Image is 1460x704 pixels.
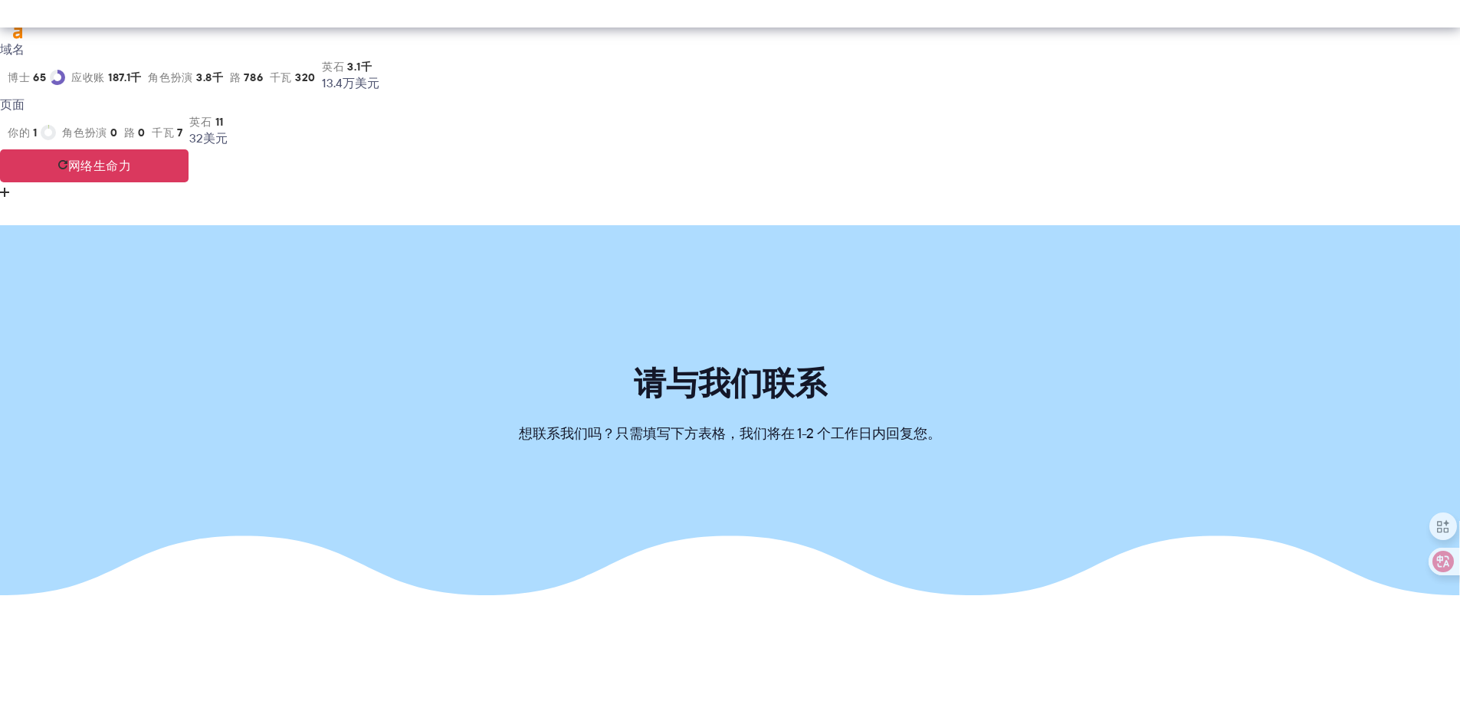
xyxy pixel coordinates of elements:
font: 7 [177,124,183,141]
font: 千瓦 [152,125,174,140]
font: 路 [124,125,136,140]
font: 你的 [8,125,30,140]
font: 应收账 [71,70,105,85]
a: 英石3.1千 [322,61,379,73]
a: 路0 [124,126,146,139]
font: 英石 [322,59,344,74]
a: 角色扮演3.8千 [148,71,224,83]
a: 你的1 [8,125,56,140]
font: 0 [110,124,118,141]
a: 角色扮演0 [62,126,118,139]
a: 路786 [230,71,264,83]
font: 角色扮演 [62,125,107,140]
a: 应收账187.1千 [71,71,142,83]
font: 786 [244,69,263,86]
font: 65 [33,69,46,86]
a: 博士65 [8,70,65,85]
a: 英石11 [189,116,228,128]
font: 187.1千 [108,69,142,86]
font: 想联系我们吗？只需填写下方表格，我们将在 1-2 个工作日内回复您。 [519,424,941,444]
font: 3.8千 [196,69,224,86]
a: 千瓦320 [270,71,317,83]
font: 请与我们联系 [634,359,827,408]
font: 网络生命力 [68,157,132,175]
font: 13.4万美元 [322,74,379,92]
font: 千瓦 [270,70,292,85]
font: 英石 [189,114,212,129]
font: 3.1千 [347,58,372,75]
font: 路 [230,70,241,85]
font: 博士 [8,70,30,85]
font: 角色扮演 [148,70,193,85]
font: 320 [295,69,316,86]
a: 千瓦7 [152,126,183,139]
font: 0 [138,124,146,141]
font: 32美元 [189,129,228,147]
font: 1 [33,124,38,141]
font: 11 [215,113,224,130]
